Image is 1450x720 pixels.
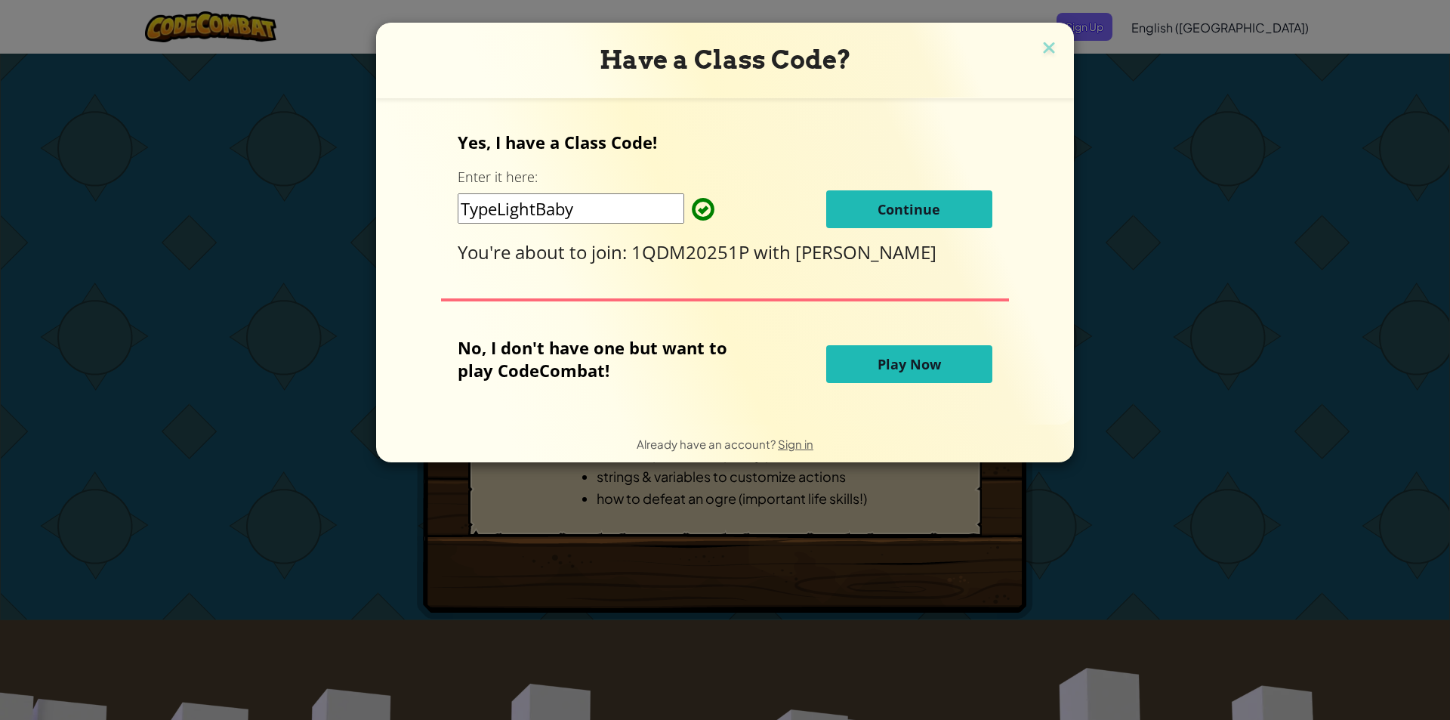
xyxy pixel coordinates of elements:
button: Continue [826,190,992,228]
span: Already have an account? [637,437,778,451]
button: Play Now [826,345,992,383]
span: [PERSON_NAME] [795,239,936,264]
p: Yes, I have a Class Code! [458,131,992,153]
span: Have a Class Code? [600,45,851,75]
span: 1QDM20251P [631,239,754,264]
span: Continue [878,200,940,218]
label: Enter it here: [458,168,538,187]
p: No, I don't have one but want to play CodeCombat! [458,336,750,382]
img: close icon [1039,38,1059,60]
span: You're about to join: [458,239,631,264]
span: Play Now [878,355,941,373]
a: Sign in [778,437,813,451]
span: with [754,239,795,264]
